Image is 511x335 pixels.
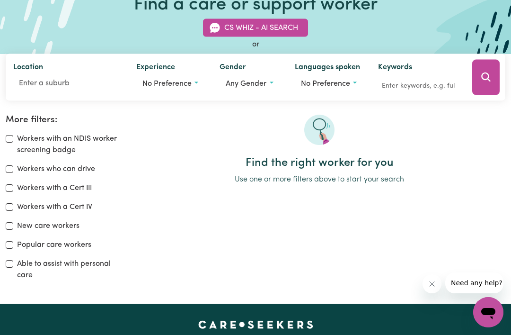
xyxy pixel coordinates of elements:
[17,220,79,232] label: New care workers
[6,38,505,50] div: or
[6,115,122,126] h2: More filters:
[133,174,505,185] p: Use one or more filters above to start your search
[301,80,350,87] span: No preference
[142,80,192,87] span: No preference
[423,274,441,293] iframe: Close message
[473,297,503,327] iframe: Button to launch messaging window
[378,78,459,93] input: Enter keywords, e.g. full name, interests
[220,61,246,74] label: Gender
[295,61,360,74] label: Languages spoken
[445,272,503,293] iframe: Message from company
[378,61,412,74] label: Keywords
[17,239,91,251] label: Popular care workers
[17,133,122,156] label: Workers with an NDIS worker screening badge
[133,156,505,170] h2: Find the right worker for you
[226,80,266,87] span: Any gender
[17,258,122,281] label: Able to assist with personal care
[17,182,92,194] label: Workers with a Cert III
[13,74,121,91] input: Enter a suburb
[203,18,308,36] button: CS Whiz - AI Search
[295,74,363,92] button: Worker language preferences
[136,61,175,74] label: Experience
[17,201,92,213] label: Workers with a Cert IV
[472,59,500,95] button: Search
[220,74,279,92] button: Worker gender preference
[17,163,95,175] label: Workers who can drive
[198,321,313,328] a: Careseekers home page
[136,74,204,92] button: Worker experience options
[13,61,43,74] label: Location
